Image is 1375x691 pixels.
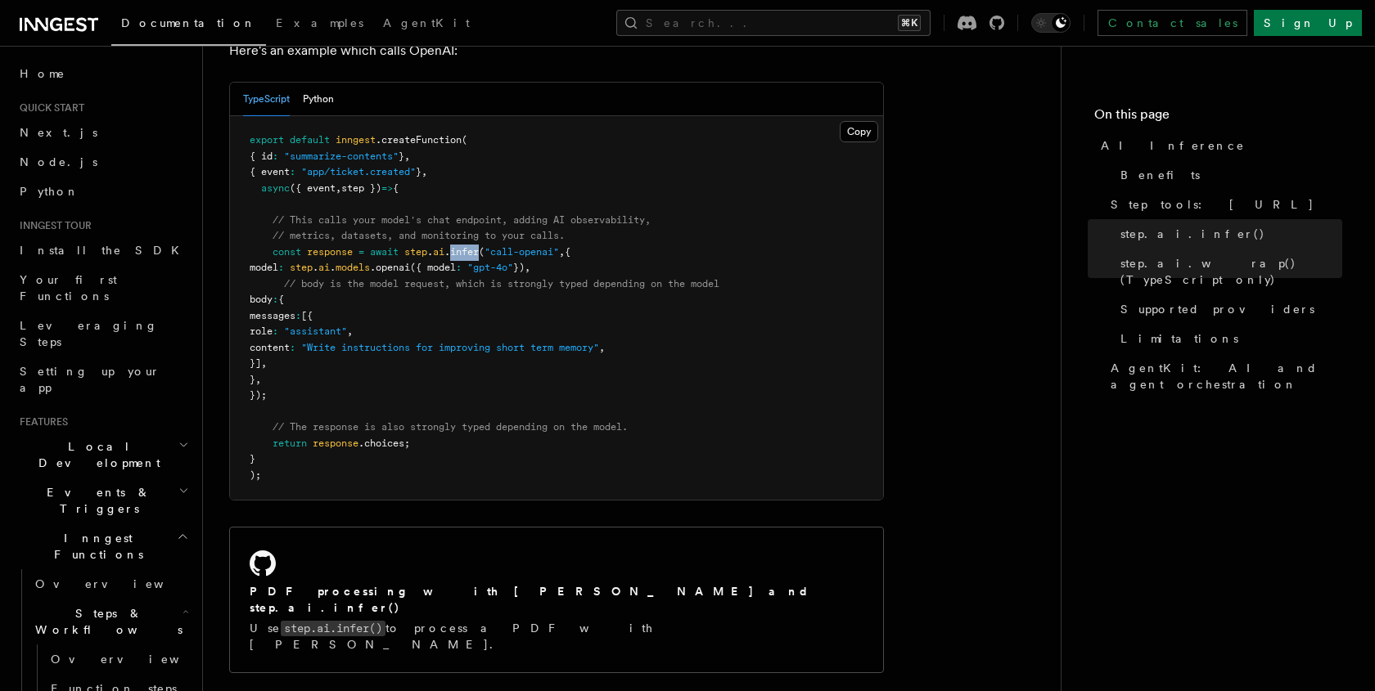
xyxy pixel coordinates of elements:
span: .infer [444,246,479,258]
span: step.ai.wrap() (TypeScript only) [1120,255,1342,288]
span: : [295,310,301,321]
span: ai [318,262,330,273]
span: Install the SDK [20,244,189,257]
span: .choices; [358,437,410,449]
span: Quick start [13,101,84,114]
a: Step tools: [URL] [1104,190,1342,219]
a: Documentation [111,5,266,46]
span: ( [479,246,485,258]
span: return [273,437,307,449]
span: // The response is also strongly typed depending on the model. [273,421,628,433]
span: Features [13,415,68,429]
p: Use to process a PDF with [PERSON_NAME]. [250,620,863,653]
span: Events & Triggers [13,484,178,517]
a: AI Inference [1094,131,1342,160]
span: , [404,150,410,162]
button: TypeScript [243,83,290,116]
span: [{ [301,310,313,321]
span: . [427,246,433,258]
span: body [250,294,273,305]
span: Next.js [20,126,97,139]
a: Overview [29,569,192,599]
span: Your first Functions [20,273,117,303]
a: PDF processing with [PERSON_NAME] and step.ai.infer()Usestep.ai.infer()to process a PDF with [PER... [229,527,884,673]
span: step [404,246,427,258]
a: Next.js [13,118,192,147]
span: }); [250,389,267,401]
span: Supported providers [1120,301,1314,317]
span: Overview [35,577,204,590]
span: = [358,246,364,258]
span: const [273,246,301,258]
a: Python [13,177,192,206]
kbd: ⌘K [898,15,921,31]
span: // This calls your model's chat endpoint, adding AI observability, [273,214,651,226]
span: AgentKit [383,16,470,29]
span: "app/ticket.created" [301,166,416,177]
button: Search...⌘K [616,10,931,36]
span: , [599,342,605,353]
span: Examples [276,16,363,29]
span: ({ event [290,182,336,194]
span: Local Development [13,438,178,471]
span: => [381,182,393,194]
span: { id [250,150,273,162]
span: models [336,262,370,273]
a: Home [13,59,192,88]
span: . [313,262,318,273]
span: step [290,262,313,273]
span: "assistant" [284,325,347,337]
span: : [456,262,462,273]
a: Setting up your app [13,357,192,402]
h2: PDF processing with [PERSON_NAME] and step.ai.infer() [250,583,863,616]
span: // body is the model request, which is strongly typed depending on the model [284,278,719,289]
span: } [250,374,255,385]
p: Here's an example which calls OpenAI: [229,39,884,62]
span: , [261,357,267,369]
span: { [565,246,570,258]
span: role [250,325,273,337]
span: "summarize-contents" [284,150,399,162]
button: Inngest Functions [13,523,192,569]
span: Node.js [20,155,97,168]
span: AgentKit: AI and agent orchestration [1111,360,1342,393]
span: , [255,374,261,385]
span: Inngest tour [13,219,92,232]
button: Steps & Workflows [29,599,192,644]
span: default [290,134,330,146]
span: AI Inference [1101,137,1245,154]
span: } [416,166,422,177]
span: }] [250,357,261,369]
code: step.ai.infer() [281,621,385,636]
span: Setting up your app [20,365,160,394]
span: await [370,246,399,258]
span: step.ai.infer() [1120,226,1265,242]
span: step }) [341,182,381,194]
span: , [336,182,341,194]
span: , [347,325,353,337]
span: , [559,246,565,258]
span: , [422,166,427,177]
span: async [261,182,290,194]
a: Examples [266,5,373,44]
span: ( [462,134,467,146]
a: step.ai.wrap() (TypeScript only) [1114,249,1342,294]
span: .openai [370,262,410,273]
span: "call-openai" [485,246,559,258]
span: }) [513,262,525,273]
a: Your first Functions [13,265,192,311]
span: } [250,453,255,464]
button: Copy [840,121,878,142]
a: Supported providers [1114,294,1342,324]
span: Steps & Workflows [29,605,183,638]
a: Benefits [1114,160,1342,190]
span: Limitations [1120,330,1238,347]
span: Step tools: [URL] [1111,196,1314,213]
span: response [313,437,358,449]
a: Leveraging Steps [13,311,192,357]
button: Toggle dark mode [1031,13,1071,33]
span: : [278,262,284,273]
button: Events & Triggers [13,478,192,523]
a: AgentKit: AI and agent orchestration [1104,353,1342,399]
span: Inngest Functions [13,530,177,563]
